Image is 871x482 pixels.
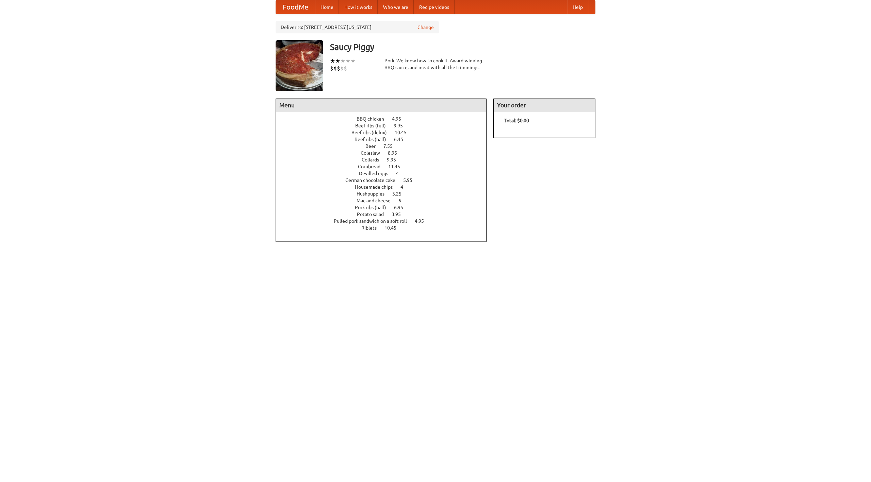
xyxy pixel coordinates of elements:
span: 9.95 [394,123,410,128]
span: 11.45 [388,164,407,169]
a: Collards 9.95 [362,157,409,162]
a: Pulled pork sandwich on a soft roll 4.95 [334,218,437,224]
span: Beer [365,143,382,149]
span: 10.45 [384,225,403,231]
a: Beef ribs (full) 9.95 [355,123,415,128]
div: Pork. We know how to cook it. Award-winning BBQ sauce, and meat with all the trimmings. [384,57,487,71]
span: Mac and cheese [357,198,397,203]
a: Home [315,0,339,14]
li: ★ [335,57,340,65]
span: 10.45 [395,130,413,135]
span: German chocolate cake [345,177,402,183]
li: ★ [345,57,350,65]
li: $ [333,65,337,72]
h4: Menu [276,98,486,112]
span: Beef ribs (half) [355,137,393,142]
span: Beef ribs (full) [355,123,393,128]
span: 4 [396,171,406,176]
a: FoodMe [276,0,315,14]
span: 6.95 [394,205,410,210]
a: Beef ribs (delux) 10.45 [351,130,419,135]
a: Riblets 10.45 [361,225,409,231]
span: Collards [362,157,386,162]
span: 9.95 [387,157,403,162]
a: Help [567,0,588,14]
a: Mac and cheese 6 [357,198,414,203]
li: ★ [340,57,345,65]
span: Cornbread [358,164,387,169]
a: Recipe videos [414,0,455,14]
a: German chocolate cake 5.95 [345,177,425,183]
a: Cornbread 11.45 [358,164,413,169]
span: 8.95 [388,150,404,156]
h3: Saucy Piggy [330,40,595,54]
span: 5.95 [403,177,419,183]
li: ★ [330,57,335,65]
span: Riblets [361,225,383,231]
a: Potato salad 3.95 [357,212,413,217]
span: Coleslaw [361,150,387,156]
li: $ [344,65,347,72]
h4: Your order [494,98,595,112]
span: BBQ chicken [357,116,391,122]
li: $ [340,65,344,72]
span: 4.95 [415,218,431,224]
span: Devilled eggs [359,171,395,176]
span: Potato salad [357,212,391,217]
span: 4.95 [392,116,408,122]
a: Coleslaw 8.95 [361,150,410,156]
a: BBQ chicken 4.95 [357,116,414,122]
span: 4 [400,184,410,190]
a: Devilled eggs 4 [359,171,411,176]
span: Housemade chips [355,184,399,190]
span: 6.45 [394,137,410,142]
span: 3.95 [392,212,408,217]
span: 3.25 [392,191,408,197]
span: Pork ribs (half) [355,205,393,210]
a: Beef ribs (half) 6.45 [355,137,416,142]
li: $ [330,65,333,72]
span: Hushpuppies [357,191,391,197]
a: How it works [339,0,378,14]
a: Hushpuppies 3.25 [357,191,414,197]
span: Pulled pork sandwich on a soft roll [334,218,414,224]
li: ★ [350,57,356,65]
a: Pork ribs (half) 6.95 [355,205,416,210]
a: Beer 7.55 [365,143,405,149]
div: Deliver to: [STREET_ADDRESS][US_STATE] [276,21,439,33]
img: angular.jpg [276,40,323,91]
b: Total: $0.00 [504,118,529,123]
span: 6 [398,198,408,203]
li: $ [337,65,340,72]
span: 7.55 [383,143,399,149]
a: Who we are [378,0,414,14]
a: Change [417,24,434,31]
span: Beef ribs (delux) [351,130,394,135]
a: Housemade chips 4 [355,184,416,190]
